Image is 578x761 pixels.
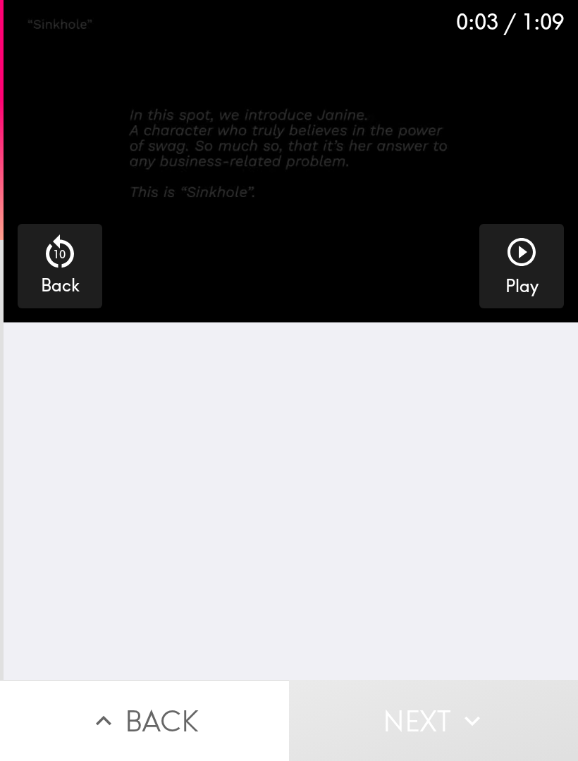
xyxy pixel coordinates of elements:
[289,680,578,761] button: Next
[505,275,539,298] h5: Play
[53,246,66,262] p: 10
[479,224,564,308] button: Play
[18,224,102,308] button: 10Back
[456,7,564,37] div: 0:03 / 1:09
[41,274,80,298] h5: Back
